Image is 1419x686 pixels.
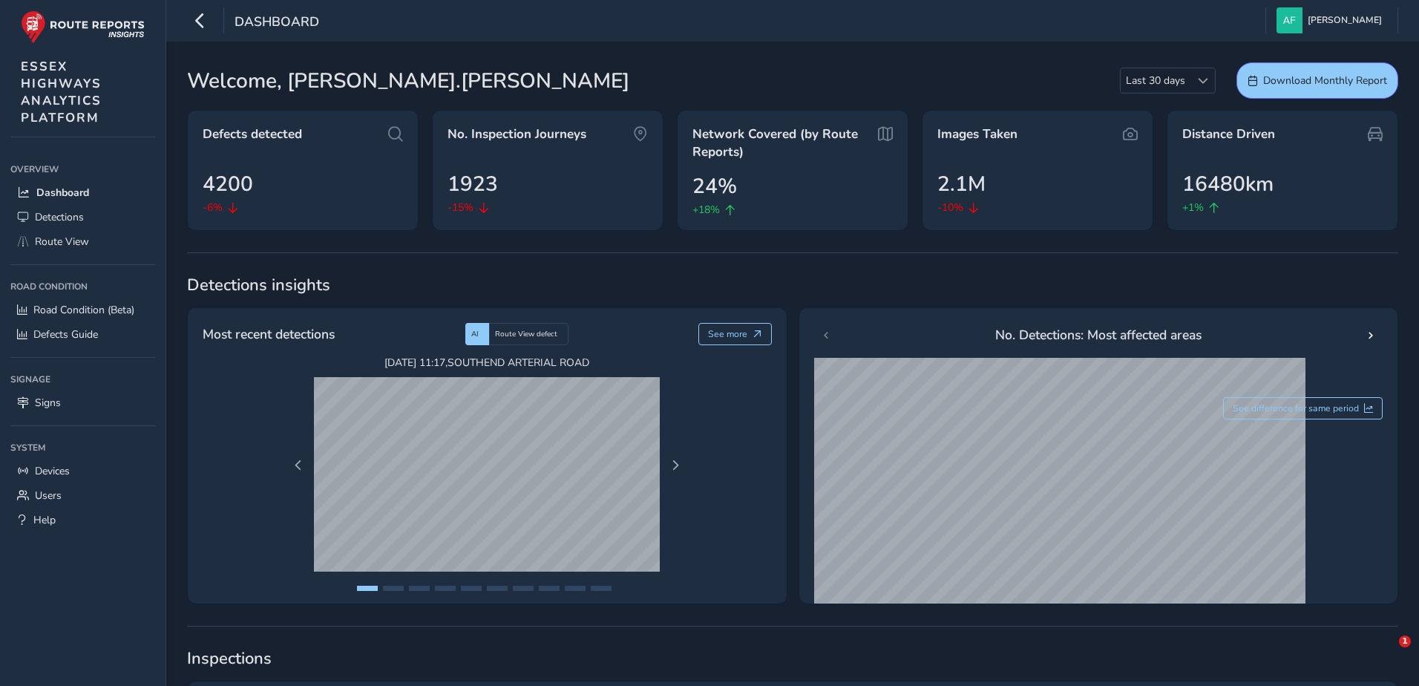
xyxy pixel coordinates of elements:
[487,586,508,591] button: Page 6
[591,586,612,591] button: Page 10
[10,459,155,483] a: Devices
[383,586,404,591] button: Page 2
[10,437,155,459] div: System
[435,586,456,591] button: Page 4
[10,158,155,180] div: Overview
[539,586,560,591] button: Page 8
[937,125,1017,143] span: Images Taken
[692,171,737,202] span: 24%
[203,324,335,344] span: Most recent detections
[1182,200,1204,215] span: +1%
[1182,125,1275,143] span: Distance Driven
[489,323,568,345] div: Route View defect
[1277,7,1302,33] img: diamond-layout
[10,275,155,298] div: Road Condition
[937,200,963,215] span: -10%
[35,210,84,224] span: Detections
[21,10,145,44] img: rr logo
[1263,73,1387,88] span: Download Monthly Report
[10,368,155,391] div: Signage
[465,323,489,345] div: AI
[1236,62,1398,99] button: Download Monthly Report
[937,169,986,200] span: 2.1M
[203,200,223,215] span: -6%
[698,323,772,345] button: See more
[1223,397,1383,419] button: See difference for same period
[33,513,56,527] span: Help
[35,396,61,410] span: Signs
[513,586,534,591] button: Page 7
[10,508,155,532] a: Help
[692,125,873,160] span: Network Covered (by Route Reports)
[35,464,70,478] span: Devices
[448,169,498,200] span: 1923
[409,586,430,591] button: Page 3
[565,586,586,591] button: Page 9
[448,125,586,143] span: No. Inspection Journeys
[357,586,378,591] button: Page 1
[288,455,309,476] button: Previous Page
[995,325,1202,344] span: No. Detections: Most affected areas
[1277,7,1387,33] button: [PERSON_NAME]
[471,329,479,339] span: AI
[187,647,1398,670] span: Inspections
[187,65,629,97] span: Welcome, [PERSON_NAME].[PERSON_NAME]
[448,200,473,215] span: -15%
[1121,68,1190,93] span: Last 30 days
[10,391,155,415] a: Signs
[10,483,155,508] a: Users
[1233,402,1359,414] span: See difference for same period
[21,58,102,126] span: ESSEX HIGHWAYS ANALYTICS PLATFORM
[10,322,155,347] a: Defects Guide
[1369,636,1404,671] iframe: Intercom live chat
[10,180,155,205] a: Dashboard
[35,489,62,503] span: Users
[1399,636,1411,647] span: 1
[235,13,319,33] span: Dashboard
[203,125,302,143] span: Defects detected
[33,303,134,317] span: Road Condition (Beta)
[708,328,747,340] span: See more
[314,356,660,370] span: [DATE] 11:17 , SOUTHEND ARTERIAL ROAD
[33,327,98,342] span: Defects Guide
[10,229,155,254] a: Route View
[461,586,482,591] button: Page 5
[36,186,89,200] span: Dashboard
[495,329,557,339] span: Route View defect
[692,202,720,218] span: +18%
[1182,169,1274,200] span: 16480km
[187,274,1398,296] span: Detections insights
[10,298,155,322] a: Road Condition (Beta)
[10,205,155,229] a: Detections
[203,169,253,200] span: 4200
[35,235,89,249] span: Route View
[1308,7,1382,33] span: [PERSON_NAME]
[665,455,686,476] button: Next Page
